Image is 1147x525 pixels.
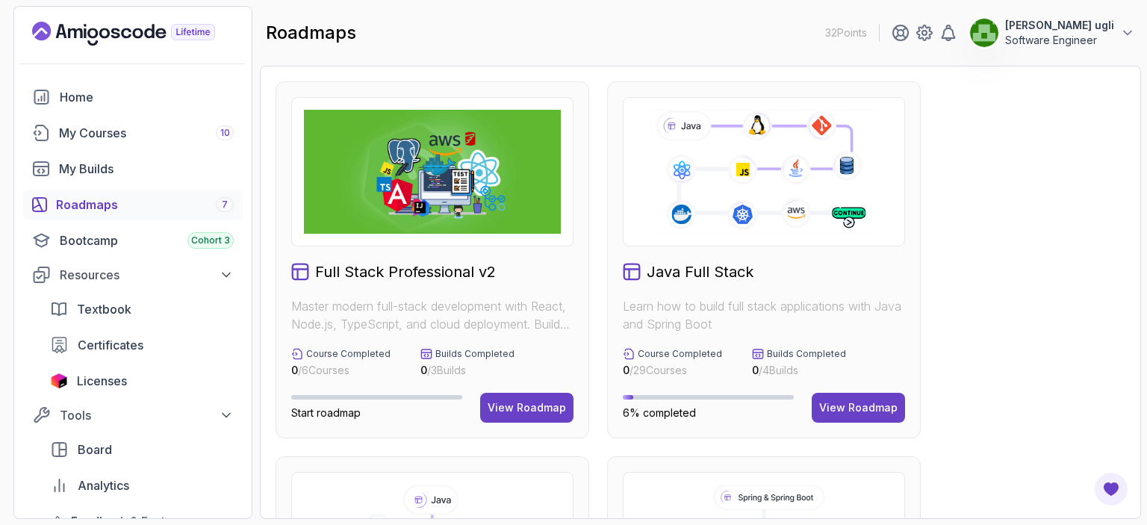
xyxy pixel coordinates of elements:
[819,400,898,415] div: View Roadmap
[78,476,129,494] span: Analytics
[23,190,243,220] a: roadmaps
[623,363,722,378] p: / 29 Courses
[315,261,496,282] h2: Full Stack Professional v2
[41,294,243,324] a: textbook
[304,110,561,234] img: Full Stack Professional v2
[41,330,243,360] a: certificates
[220,127,230,139] span: 10
[1005,33,1114,48] p: Software Engineer
[825,25,867,40] p: 32 Points
[480,393,573,423] button: View Roadmap
[420,363,515,378] p: / 3 Builds
[623,364,630,376] span: 0
[78,441,112,459] span: Board
[41,366,243,396] a: licenses
[23,118,243,148] a: courses
[60,232,234,249] div: Bootcamp
[291,363,391,378] p: / 6 Courses
[306,348,391,360] p: Course Completed
[647,261,753,282] h2: Java Full Stack
[812,393,905,423] button: View Roadmap
[638,348,722,360] p: Course Completed
[435,348,515,360] p: Builds Completed
[23,261,243,288] button: Resources
[78,336,143,354] span: Certificates
[970,19,998,47] img: user profile image
[59,124,234,142] div: My Courses
[32,22,249,46] a: Landing page
[752,364,759,376] span: 0
[60,88,234,106] div: Home
[969,18,1135,48] button: user profile image[PERSON_NAME] ugliSoftware Engineer
[60,266,234,284] div: Resources
[266,21,356,45] h2: roadmaps
[41,435,243,465] a: board
[23,154,243,184] a: builds
[191,234,230,246] span: Cohort 3
[222,199,228,211] span: 7
[488,400,566,415] div: View Roadmap
[291,364,298,376] span: 0
[291,297,573,333] p: Master modern full-stack development with React, Node.js, TypeScript, and cloud deployment. Build...
[50,373,68,388] img: jetbrains icon
[420,364,427,376] span: 0
[767,348,846,360] p: Builds Completed
[23,82,243,112] a: home
[623,406,696,419] span: 6% completed
[1093,471,1129,507] button: Open Feedback Button
[752,363,846,378] p: / 4 Builds
[291,406,361,419] span: Start roadmap
[23,402,243,429] button: Tools
[56,196,234,214] div: Roadmaps
[77,300,131,318] span: Textbook
[59,160,234,178] div: My Builds
[77,372,127,390] span: Licenses
[1005,18,1114,33] p: [PERSON_NAME] ugli
[41,470,243,500] a: analytics
[60,406,234,424] div: Tools
[23,226,243,255] a: bootcamp
[623,297,905,333] p: Learn how to build full stack applications with Java and Spring Boot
